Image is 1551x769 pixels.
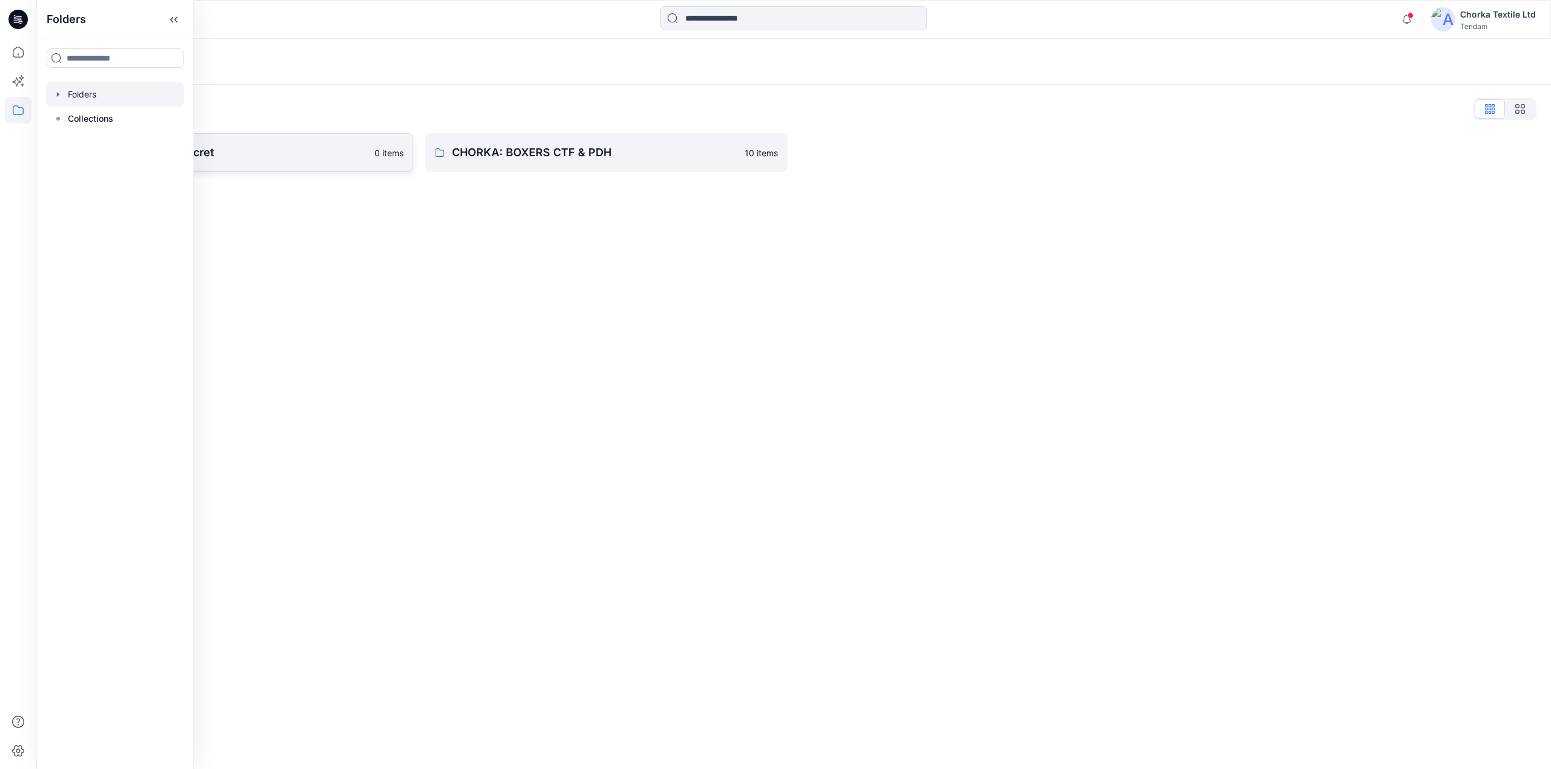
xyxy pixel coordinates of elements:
div: Tendam [1460,22,1536,31]
p: Collections [68,111,113,126]
p: 0 items [374,147,404,159]
a: CHORKA: BOXERS CTF & PDH10 items [425,133,788,172]
div: Chorka Textile Ltd [1460,7,1536,22]
p: CHORKA: BOXERS CTF & PDH [452,144,737,161]
a: CHORKA - Women'Secret0 items [51,133,413,172]
img: avatar [1431,7,1455,31]
p: 10 items [745,147,778,159]
p: CHORKA - Women'Secret [78,144,367,161]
